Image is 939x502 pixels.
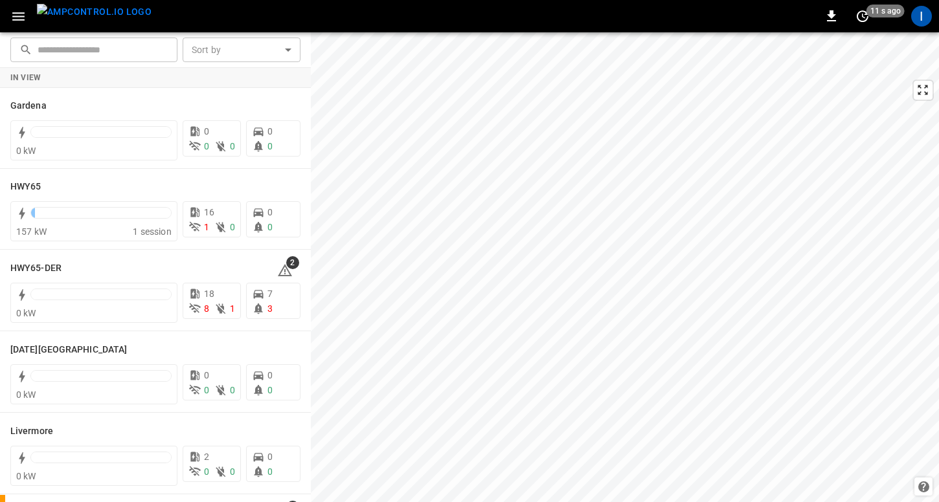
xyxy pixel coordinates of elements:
[10,73,41,82] strong: In View
[16,389,36,400] span: 0 kW
[267,207,273,217] span: 0
[230,385,235,395] span: 0
[204,385,209,395] span: 0
[230,466,235,477] span: 0
[204,452,209,462] span: 2
[267,452,273,462] span: 0
[267,289,273,299] span: 7
[204,303,209,314] span: 8
[16,471,36,481] span: 0 kW
[230,222,235,232] span: 0
[267,370,273,380] span: 0
[267,126,273,136] span: 0
[911,6,932,27] div: profile-icon
[267,303,273,314] span: 3
[16,146,36,156] span: 0 kW
[267,385,273,395] span: 0
[852,6,873,27] button: set refresh interval
[286,256,299,269] span: 2
[866,5,905,17] span: 11 s ago
[230,303,235,314] span: 1
[267,222,273,232] span: 0
[311,32,939,502] canvas: Map
[267,141,273,151] span: 0
[37,4,152,20] img: ampcontrol.io logo
[204,370,209,380] span: 0
[16,308,36,318] span: 0 kW
[204,466,209,477] span: 0
[204,222,209,232] span: 1
[204,207,214,217] span: 16
[267,466,273,477] span: 0
[204,141,209,151] span: 0
[10,180,41,194] h6: HWY65
[204,289,214,299] span: 18
[10,343,127,357] h6: Karma Center
[16,226,47,237] span: 157 kW
[204,126,209,136] span: 0
[10,424,53,439] h6: Livermore
[230,141,235,151] span: 0
[133,226,171,237] span: 1 session
[10,261,62,276] h6: HWY65-DER
[10,99,47,113] h6: Gardena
